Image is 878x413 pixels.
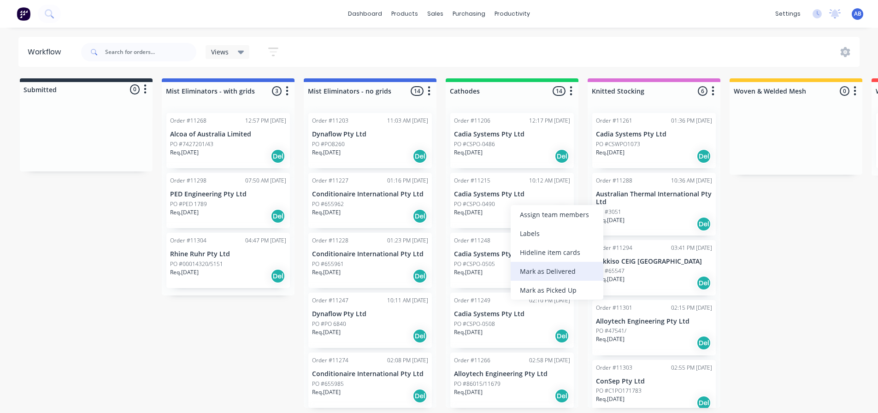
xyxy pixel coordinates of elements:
[511,262,603,281] div: Mark as Delivered
[454,236,490,245] div: Order #11248
[511,224,603,243] div: Labels
[412,149,427,164] div: Del
[454,190,570,198] p: Cadia Systems Pty Ltd
[170,208,199,217] p: Req. [DATE]
[245,117,286,125] div: 12:57 PM [DATE]
[696,217,711,231] div: Del
[696,395,711,410] div: Del
[308,173,432,228] div: Order #1122701:16 PM [DATE]Conditionaire International Pty LtdPO #655962Req.[DATE]Del
[170,200,207,208] p: PO #PED 1789
[170,177,206,185] div: Order #11298
[596,378,712,385] p: ConSep Pty Ltd
[28,47,65,58] div: Workflow
[312,380,344,388] p: PO #655985
[271,209,285,224] div: Del
[454,296,490,305] div: Order #11249
[592,240,716,295] div: Order #1129403:41 PM [DATE]Nikkiso CEIG [GEOGRAPHIC_DATA]PO #65547Req.[DATE]Del
[454,208,483,217] p: Req. [DATE]
[166,233,290,288] div: Order #1130404:47 PM [DATE]Rhine Ruhr Pty LtdPO #00014320/5151Req.[DATE]Del
[554,149,569,164] div: Del
[592,300,716,355] div: Order #1130102:15 PM [DATE]Alloytech Engineering Pty LtdPO #47541/Req.[DATE]Del
[312,117,348,125] div: Order #11203
[454,328,483,336] p: Req. [DATE]
[454,370,570,378] p: Alloytech Engineering Pty Ltd
[454,310,570,318] p: Cadia Systems Pty Ltd
[170,140,213,148] p: PO #7427201/43
[596,190,712,206] p: Australian Thermal International Pty Ltd
[450,353,574,408] div: Order #1126602:58 PM [DATE]Alloytech Engineering Pty LtdPO #86015/11679Req.[DATE]Del
[312,268,341,277] p: Req. [DATE]
[450,233,574,288] div: Order #1124811:56 AM [DATE]Cadia Systems Pty LtdPO #CSPO-0505Req.[DATE]Del
[454,177,490,185] div: Order #11215
[596,327,626,335] p: PO #47541/
[854,10,861,18] span: AB
[596,364,632,372] div: Order #11303
[245,177,286,185] div: 07:50 AM [DATE]
[454,260,495,268] p: PO #CSPO-0505
[592,113,716,168] div: Order #1126101:36 PM [DATE]Cadia Systems Pty LtdPO #CSWPO1073Req.[DATE]Del
[596,130,712,138] p: Cadia Systems Pty Ltd
[166,173,290,228] div: Order #1129807:50 AM [DATE]PED Engineering Pty LtdPO #PED 1789Req.[DATE]Del
[412,209,427,224] div: Del
[271,269,285,283] div: Del
[387,177,428,185] div: 01:16 PM [DATE]
[454,268,483,277] p: Req. [DATE]
[312,320,346,328] p: PO #PO 6840
[412,389,427,403] div: Del
[511,281,603,300] div: Mark as Picked Up
[170,236,206,245] div: Order #11304
[312,250,428,258] p: Conditionaire International Pty Ltd
[308,293,432,348] div: Order #1124710:11 AM [DATE]Dynaflow Pty LtdPO #PO 6840Req.[DATE]Del
[170,260,223,268] p: PO #00014320/5151
[450,173,574,228] div: Order #1121510:12 AM [DATE]Cadia Systems Pty LtdPO #CSPO-0490Req.[DATE]Del
[245,236,286,245] div: 04:47 PM [DATE]
[454,148,483,157] p: Req. [DATE]
[387,236,428,245] div: 01:23 PM [DATE]
[596,148,625,157] p: Req. [DATE]
[454,117,490,125] div: Order #11206
[671,117,712,125] div: 01:36 PM [DATE]
[170,190,286,198] p: PED Engineering Pty Ltd
[596,208,621,216] p: PO #3051
[596,177,632,185] div: Order #11288
[554,389,569,403] div: Del
[423,7,448,21] div: sales
[312,260,344,268] p: PO #655961
[454,388,483,396] p: Req. [DATE]
[596,216,625,224] p: Req. [DATE]
[211,47,229,57] span: Views
[529,356,570,365] div: 02:58 PM [DATE]
[308,233,432,288] div: Order #1122801:23 PM [DATE]Conditionaire International Pty LtdPO #655961Req.[DATE]Del
[312,236,348,245] div: Order #11228
[312,208,341,217] p: Req. [DATE]
[596,267,625,275] p: PO #65547
[596,335,625,343] p: Req. [DATE]
[454,380,501,388] p: PO #86015/11679
[271,149,285,164] div: Del
[529,296,570,305] div: 02:10 PM [DATE]
[671,364,712,372] div: 02:55 PM [DATE]
[596,117,632,125] div: Order #11261
[596,258,712,265] p: Nikkiso CEIG [GEOGRAPHIC_DATA]
[511,205,603,224] div: Assign team members
[312,356,348,365] div: Order #11274
[596,140,640,148] p: PO #CSWPO1073
[596,244,632,252] div: Order #11294
[387,7,423,21] div: products
[596,318,712,325] p: Alloytech Engineering Pty Ltd
[343,7,387,21] a: dashboard
[170,268,199,277] p: Req. [DATE]
[696,336,711,350] div: Del
[312,177,348,185] div: Order #11227
[448,7,490,21] div: purchasing
[454,356,490,365] div: Order #11266
[454,320,495,328] p: PO #CSPO-0508
[490,7,535,21] div: productivity
[170,117,206,125] div: Order #11268
[308,113,432,168] div: Order #1120311:03 AM [DATE]Dynaflow Pty LtdPO #PO8260Req.[DATE]Del
[511,243,603,262] div: Hide line item cards
[596,395,625,403] p: Req. [DATE]
[170,130,286,138] p: Alcoa of Australia Limited
[312,200,344,208] p: PO #655962
[308,353,432,408] div: Order #1127402:08 PM [DATE]Conditionaire International Pty LtdPO #655985Req.[DATE]Del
